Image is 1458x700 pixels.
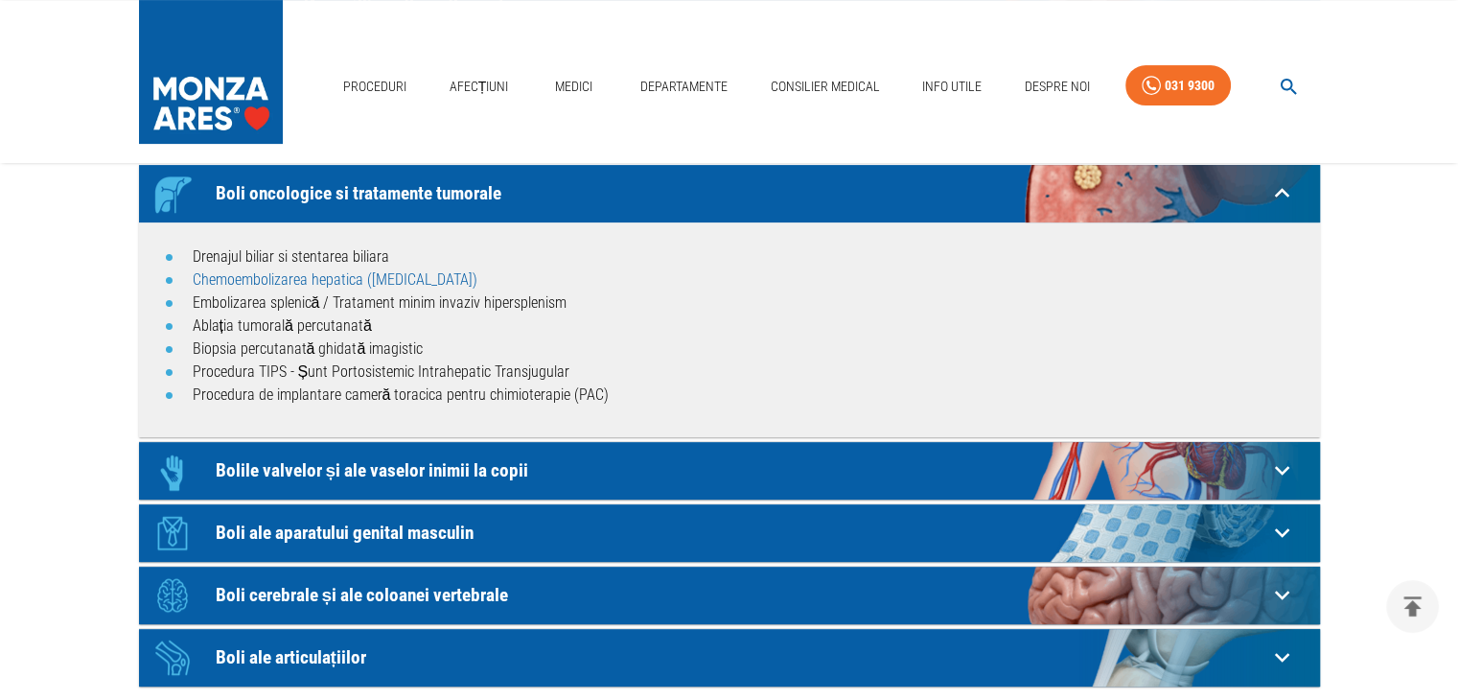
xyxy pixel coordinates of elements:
[193,316,372,335] a: Ablația tumorală percutanată
[193,362,570,381] a: Procedura TIPS - Șunt Portosistemic Intrahepatic Transjugular
[216,460,1267,480] p: Bolile valvelor și ale vaselor inimii la copii
[144,165,201,222] div: Icon
[139,629,1320,687] div: IconBoli ale articulațiilor
[139,567,1320,624] div: IconBoli cerebrale și ale coloanei vertebrale
[633,67,735,106] a: Departamente
[914,67,989,106] a: Info Utile
[193,293,567,312] a: Embolizarea splenică / Tratament minim invaziv hipersplenism
[193,247,389,266] a: Drenajul biliar si stentarea biliara
[336,67,414,106] a: Proceduri
[193,339,424,358] a: Biopsia percutanată ghidată imagistic
[216,523,1267,543] p: Boli ale aparatului genital masculin
[1386,580,1439,633] button: delete
[1017,67,1098,106] a: Despre Noi
[216,647,1267,667] p: Boli ale articulațiilor
[193,270,477,289] a: Chemoembolizarea hepatica ([MEDICAL_DATA])
[139,165,1320,222] div: IconBoli oncologice si tratamente tumorale
[544,67,605,106] a: Medici
[1165,74,1215,98] div: 031 9300
[139,504,1320,562] div: IconBoli ale aparatului genital masculin
[1125,65,1231,106] a: 031 9300
[442,67,517,106] a: Afecțiuni
[144,442,201,500] div: Icon
[144,629,201,687] div: Icon
[144,504,201,562] div: Icon
[193,385,610,404] a: Procedura de implantare cameră toracica pentru chimioterapie (PAC)
[762,67,887,106] a: Consilier Medical
[144,567,201,624] div: Icon
[216,183,1267,203] p: Boli oncologice si tratamente tumorale
[139,442,1320,500] div: IconBolile valvelor și ale vaselor inimii la copii
[216,585,1267,605] p: Boli cerebrale și ale coloanei vertebrale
